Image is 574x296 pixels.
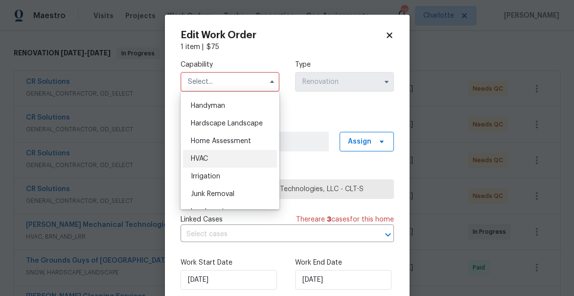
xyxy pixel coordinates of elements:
[181,72,279,92] input: Select...
[181,42,394,52] div: 1 item |
[181,258,279,268] label: Work Start Date
[191,120,263,127] span: Hardscape Landscape
[296,215,394,224] span: There are case s for this home
[191,138,251,145] span: Home Assessment
[181,215,223,224] span: Linked Cases
[266,76,278,88] button: Hide options
[207,44,219,50] span: $ 75
[181,167,394,177] label: Trade Partner
[191,173,220,180] span: Irrigation
[181,227,367,242] input: Select cases
[381,76,392,88] button: Show options
[295,72,394,92] input: Select...
[191,155,208,162] span: HVAC
[181,120,394,129] label: Work Order Manager
[191,191,234,197] span: Junk Removal
[191,208,232,225] span: Landscaping Maintenance
[191,102,225,109] span: Handyman
[381,228,395,242] button: Open
[181,30,385,40] h2: Edit Work Order
[181,60,279,70] label: Capability
[295,270,391,290] input: M/D/YYYY
[295,258,394,268] label: Work End Date
[348,137,371,147] span: Assign
[189,184,386,194] span: [PERSON_NAME] Mechanical Technologies, LLC - CLT-S
[327,216,331,223] span: 3
[181,270,277,290] input: M/D/YYYY
[295,60,394,70] label: Type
